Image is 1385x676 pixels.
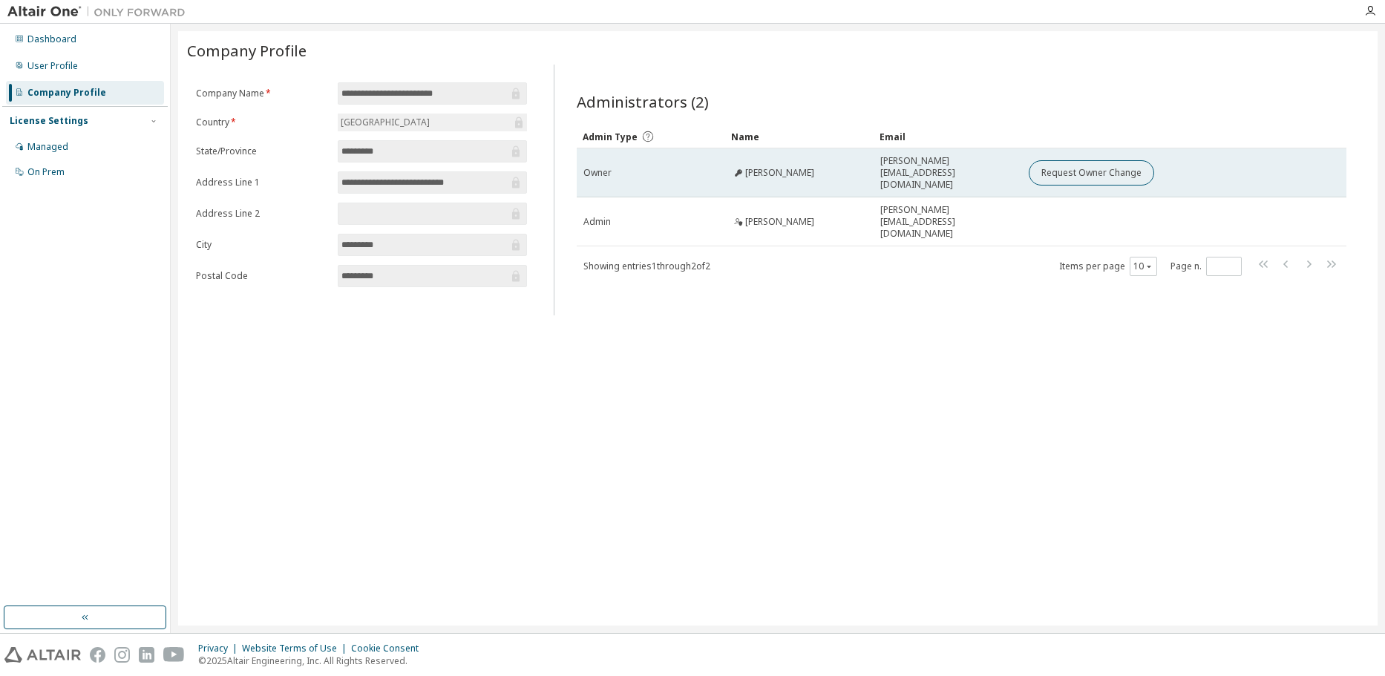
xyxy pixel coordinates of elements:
[27,33,76,45] div: Dashboard
[7,4,193,19] img: Altair One
[745,167,814,179] span: [PERSON_NAME]
[198,654,428,667] p: © 2025 Altair Engineering, Inc. All Rights Reserved.
[745,216,814,228] span: [PERSON_NAME]
[196,270,329,282] label: Postal Code
[163,647,185,663] img: youtube.svg
[139,647,154,663] img: linkedin.svg
[731,125,868,148] div: Name
[196,208,329,220] label: Address Line 2
[351,643,428,654] div: Cookie Consent
[196,88,329,99] label: Company Name
[4,647,81,663] img: altair_logo.svg
[1059,257,1157,276] span: Items per page
[338,114,528,131] div: [GEOGRAPHIC_DATA]
[880,125,1016,148] div: Email
[27,141,68,153] div: Managed
[90,647,105,663] img: facebook.svg
[338,114,432,131] div: [GEOGRAPHIC_DATA]
[196,239,329,251] label: City
[196,145,329,157] label: State/Province
[10,115,88,127] div: License Settings
[577,91,709,112] span: Administrators (2)
[583,216,611,228] span: Admin
[27,166,65,178] div: On Prem
[27,87,106,99] div: Company Profile
[196,117,329,128] label: Country
[583,167,612,179] span: Owner
[1029,160,1154,186] button: Request Owner Change
[583,260,710,272] span: Showing entries 1 through 2 of 2
[242,643,351,654] div: Website Terms of Use
[114,647,130,663] img: instagram.svg
[1170,257,1242,276] span: Page n.
[196,177,329,188] label: Address Line 1
[27,60,78,72] div: User Profile
[880,155,1015,191] span: [PERSON_NAME][EMAIL_ADDRESS][DOMAIN_NAME]
[187,40,307,61] span: Company Profile
[198,643,242,654] div: Privacy
[583,131,638,143] span: Admin Type
[1133,260,1153,272] button: 10
[880,204,1015,240] span: [PERSON_NAME][EMAIL_ADDRESS][DOMAIN_NAME]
